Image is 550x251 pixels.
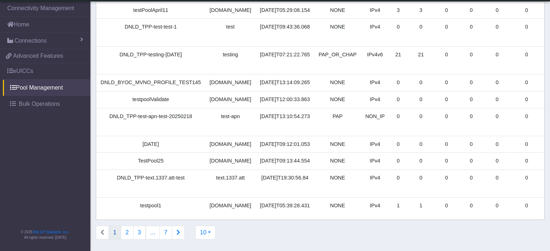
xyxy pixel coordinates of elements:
[319,7,357,14] div: NONE
[389,169,408,197] td: 0
[96,74,205,91] td: DNLD_BYOC_MVNO_PROFILE_TEST145
[407,2,434,19] td: 3
[389,91,408,108] td: 0
[121,226,133,239] button: 2
[434,136,459,153] td: 0
[319,79,357,87] div: NONE
[3,96,90,112] a: Bulk Operations
[459,74,484,91] td: 0
[319,140,357,148] div: NONE
[319,113,357,121] div: PAP
[459,19,484,47] td: 0
[96,153,205,170] td: TestPool25
[484,74,510,91] td: 0
[365,202,385,210] div: IPv4
[510,108,543,136] td: 0
[434,47,459,74] td: 0
[389,74,408,91] td: 0
[407,74,434,91] td: 0
[13,52,63,60] span: Advanced Features
[484,108,510,136] td: 0
[434,74,459,91] td: 0
[407,19,434,47] td: 0
[19,100,60,108] span: Bulk Operations
[459,47,484,74] td: 0
[96,47,205,74] td: DNLD_TPP-testing-[DATE]
[510,74,543,91] td: 0
[260,140,310,148] div: [DATE]T09:12:01.053
[389,197,408,214] td: 1
[434,169,459,197] td: 0
[96,226,185,239] nav: Connections list navigation
[210,79,251,87] div: [DOMAIN_NAME]
[319,96,357,104] div: NONE
[434,108,459,136] td: 0
[260,51,310,59] div: [DATE]T07:21:22.765
[484,2,510,19] td: 0
[389,153,408,170] td: 0
[389,136,408,153] td: 0
[96,108,205,136] td: DNLD_TPP-test-apn-test-20250218
[434,197,459,214] td: 0
[407,108,434,136] td: 0
[260,79,310,87] div: [DATE]T13:14:09.265
[484,169,510,197] td: 0
[484,91,510,108] td: 0
[96,197,205,214] td: testpool1
[459,91,484,108] td: 0
[407,136,434,153] td: 0
[484,197,510,214] td: 0
[510,47,543,74] td: 0
[407,169,434,197] td: 0
[407,47,434,74] td: 21
[365,23,385,31] div: IPv4
[459,153,484,170] td: 0
[210,96,251,104] div: [DOMAIN_NAME]
[319,23,357,31] div: NONE
[459,108,484,136] td: 0
[434,2,459,19] td: 0
[210,23,251,31] div: test
[407,153,434,170] td: 0
[146,226,160,239] button: ...
[210,174,251,182] div: text.1337.att
[96,19,205,47] td: DNLD_TPP-test-test-1
[459,136,484,153] td: 0
[260,202,310,210] div: [DATE]T05:39:28.431
[260,113,310,121] div: [DATE]T13:10:54.273
[133,226,146,239] button: 3
[434,19,459,47] td: 0
[389,2,408,19] td: 3
[96,136,205,153] td: [DATE]
[260,23,310,31] div: [DATE]T09:43:36.068
[108,226,121,239] button: 1
[14,36,47,45] span: Connections
[510,169,543,197] td: 0
[210,202,251,210] div: [DOMAIN_NAME]
[365,140,385,148] div: IPv4
[260,157,310,165] div: [DATE]T09:13:44.554
[510,19,543,47] td: 0
[33,230,69,234] a: Telit IoT Solutions, Inc.
[260,7,310,14] div: [DATE]T05:29:08.154
[484,136,510,153] td: 0
[96,2,205,19] td: testPoolApril11
[510,153,543,170] td: 0
[365,113,385,121] div: NON_IP
[96,169,205,197] td: DNLD_TPP-text.1337.att-test
[484,19,510,47] td: 0
[459,2,484,19] td: 0
[389,19,408,47] td: 0
[210,157,251,165] div: [DOMAIN_NAME]
[319,174,357,182] div: NONE
[459,169,484,197] td: 0
[210,7,251,14] div: [DOMAIN_NAME]
[96,91,205,108] td: testpoolValidate
[459,197,484,214] td: 0
[365,51,385,59] div: IPv4v6
[389,47,408,74] td: 21
[210,140,251,148] div: [DOMAIN_NAME]
[434,153,459,170] td: 0
[365,157,385,165] div: IPv4
[319,202,357,210] div: NONE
